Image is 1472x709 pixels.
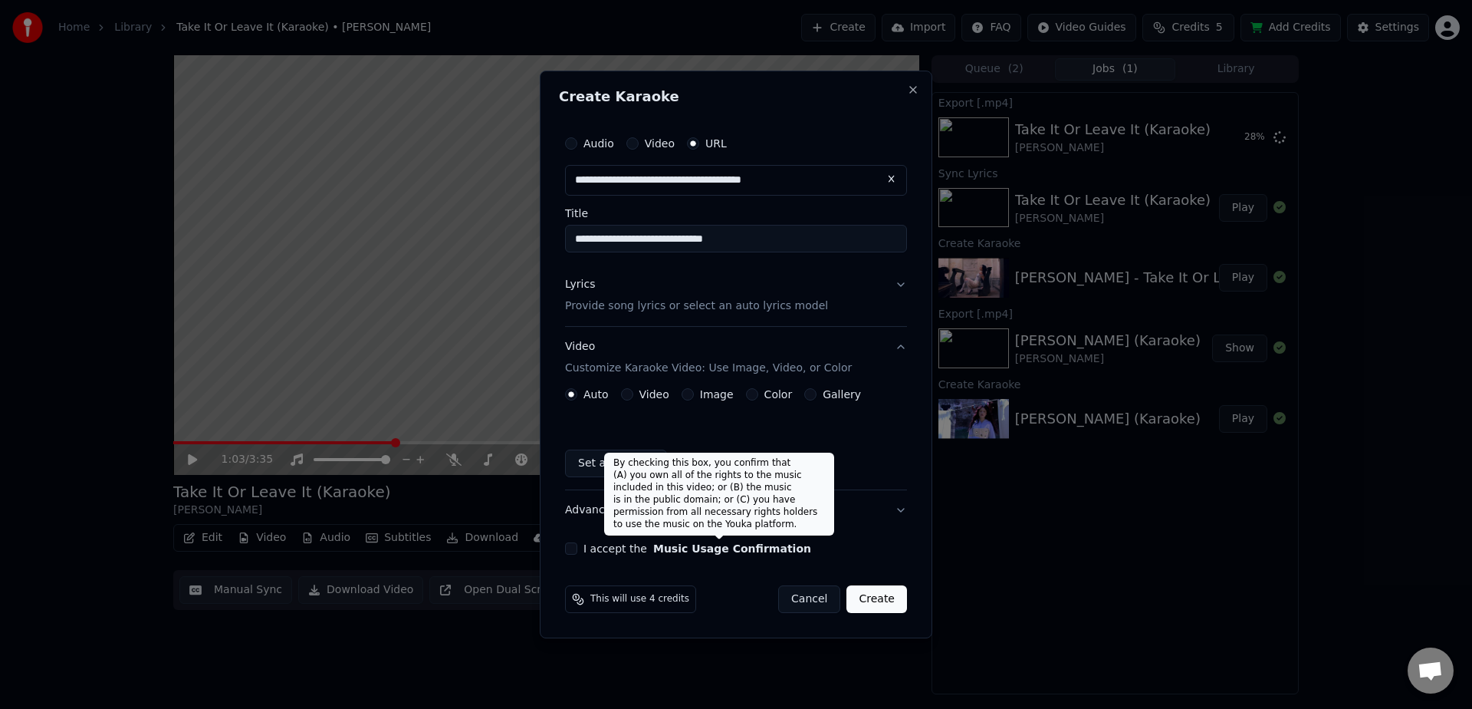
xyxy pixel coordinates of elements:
[565,388,907,490] div: VideoCustomize Karaoke Video: Use Image, Video, or Color
[823,389,861,400] label: Gallery
[565,277,595,292] div: Lyrics
[604,453,834,536] div: By checking this box, you confirm that (A) you own all of the rights to the music included in thi...
[565,208,907,219] label: Title
[583,543,811,554] label: I accept the
[565,265,907,326] button: LyricsProvide song lyrics or select an auto lyrics model
[559,90,913,104] h2: Create Karaoke
[583,138,614,149] label: Audio
[846,585,907,613] button: Create
[565,298,828,314] p: Provide song lyrics or select an auto lyrics model
[639,389,669,400] label: Video
[565,490,907,530] button: Advanced
[705,138,727,149] label: URL
[653,543,811,554] button: I accept the
[565,339,852,376] div: Video
[565,450,667,477] button: Set as Default
[645,138,675,149] label: Video
[700,389,734,400] label: Image
[778,585,840,613] button: Cancel
[565,361,852,376] p: Customize Karaoke Video: Use Image, Video, or Color
[764,389,793,400] label: Color
[565,327,907,388] button: VideoCustomize Karaoke Video: Use Image, Video, or Color
[590,593,689,605] span: This will use 4 credits
[583,389,609,400] label: Auto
